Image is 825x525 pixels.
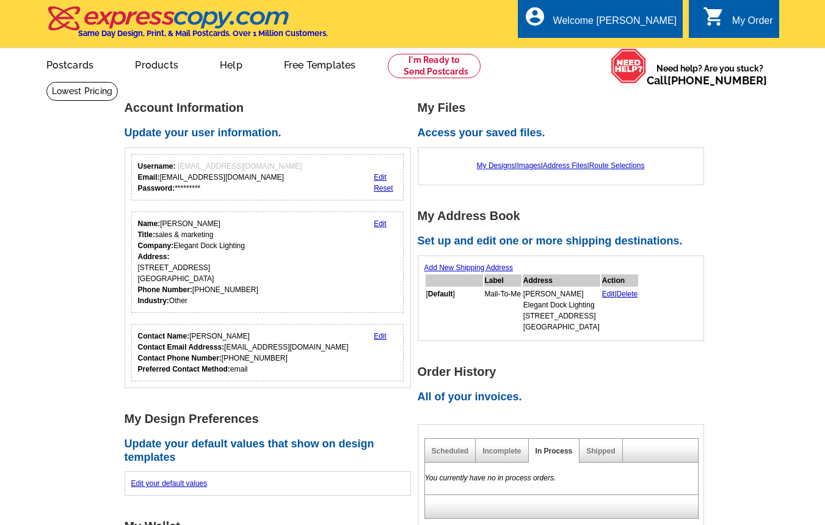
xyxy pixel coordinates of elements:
[428,290,453,298] b: Default
[138,331,349,375] div: [PERSON_NAME] [EMAIL_ADDRESS][DOMAIN_NAME] [PHONE_NUMBER] email
[138,173,160,182] strong: Email:
[138,219,161,228] strong: Name:
[536,447,573,455] a: In Process
[517,161,540,170] a: Images
[602,290,615,298] a: Edit
[115,50,198,78] a: Products
[125,438,418,464] h2: Update your default values that show on design templates
[617,290,638,298] a: Delete
[418,101,711,114] h1: My Files
[477,161,515,170] a: My Designs
[138,162,176,171] strong: Username:
[138,354,222,362] strong: Contact Phone Number:
[138,218,258,306] div: [PERSON_NAME] sales & marketing Elegant Dock Lighting [STREET_ADDRESS] [GEOGRAPHIC_DATA] [PHONE_N...
[432,447,469,455] a: Scheduled
[611,48,647,84] img: help
[586,447,615,455] a: Shipped
[374,184,393,193] a: Reset
[601,288,639,333] td: |
[601,274,639,287] th: Action
[553,15,677,32] div: Welcome [PERSON_NAME]
[424,154,697,177] div: | | |
[138,296,169,305] strong: Industry:
[543,161,587,170] a: Address Files
[264,50,376,78] a: Free Templates
[131,479,208,488] a: Edit your default values
[703,6,725,28] i: shopping_cart
[426,288,483,333] td: [ ]
[418,127,711,140] h2: Access your saved files.
[374,332,387,340] a: Edit
[138,365,230,373] strong: Preferred Contact Method:
[418,391,711,404] h2: All of your invoices.
[200,50,262,78] a: Help
[138,241,174,250] strong: Company:
[138,252,170,261] strong: Address:
[138,230,155,239] strong: Title:
[131,324,404,381] div: Who should we contact regarding order issues?
[425,474,556,482] em: You currently have no in process orders.
[418,210,711,222] h1: My Address Book
[484,288,522,333] td: Mail-To-Me
[46,15,328,38] a: Same Day Design, Print, & Mail Postcards. Over 1 Million Customers.
[78,29,328,38] h4: Same Day Design, Print, & Mail Postcards. Over 1 Million Customers.
[523,274,600,287] th: Address
[424,263,513,272] a: Add New Shipping Address
[482,447,521,455] a: Incomplete
[125,413,418,425] h1: My Design Preferences
[647,62,773,87] span: Need help? Are you stuck?
[131,154,404,200] div: Your login information.
[647,74,767,87] span: Call
[27,50,114,78] a: Postcards
[703,13,773,29] a: shopping_cart My Order
[138,184,175,193] strong: Password:
[374,173,387,182] a: Edit
[138,343,225,351] strong: Contact Email Addresss:
[589,161,645,170] a: Route Selections
[125,127,418,140] h2: Update your user information.
[138,285,192,294] strong: Phone Number:
[524,6,546,28] i: account_circle
[125,101,418,114] h1: Account Information
[374,219,387,228] a: Edit
[178,162,302,171] span: [EMAIL_ADDRESS][DOMAIN_NAME]
[131,211,404,313] div: Your personal details.
[667,74,767,87] a: [PHONE_NUMBER]
[418,235,711,248] h2: Set up and edit one or more shipping destinations.
[484,274,522,287] th: Label
[523,288,600,333] td: [PERSON_NAME] Elegant Dock Lighting [STREET_ADDRESS] [GEOGRAPHIC_DATA]
[732,15,773,32] div: My Order
[138,332,190,340] strong: Contact Name:
[418,365,711,378] h1: Order History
